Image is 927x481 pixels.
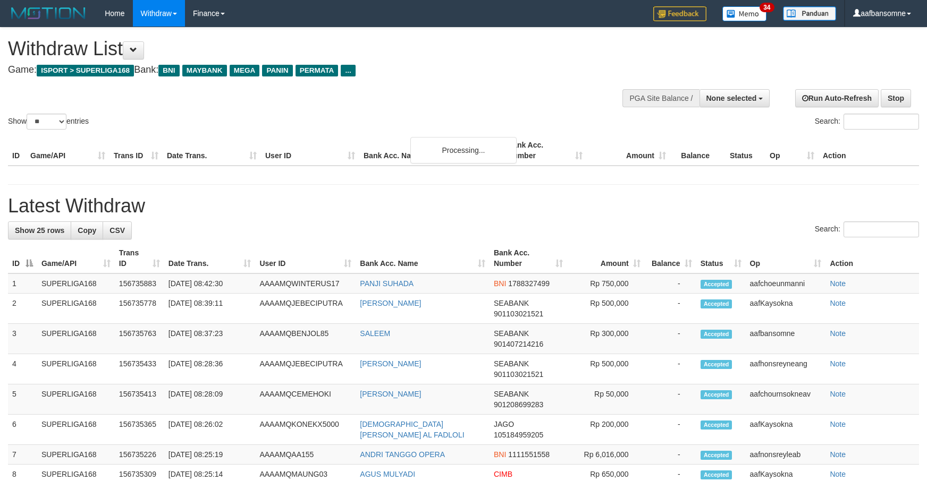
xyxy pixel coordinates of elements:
[494,310,543,318] span: Copy 901103021521 to clipboard
[746,415,826,445] td: aafKaysokna
[164,294,256,324] td: [DATE] 08:39:11
[645,324,696,354] td: -
[164,445,256,465] td: [DATE] 08:25:19
[109,226,125,235] span: CSV
[109,135,163,166] th: Trans ID
[360,450,445,459] a: ANDRI TANGGO OPERA
[508,279,550,288] span: Copy 1788327499 to clipboard
[230,65,260,76] span: MEGA
[164,384,256,415] td: [DATE] 08:28:09
[360,359,421,368] a: [PERSON_NAME]
[830,329,846,338] a: Note
[706,94,757,102] span: None selected
[494,370,543,379] span: Copy 901103021521 to clipboard
[37,324,115,354] td: SUPERLIGA168
[746,354,826,384] td: aafhonsreyneang
[670,135,726,166] th: Balance
[163,135,261,166] th: Date Trans.
[701,390,732,399] span: Accepted
[844,221,919,237] input: Search:
[8,65,608,75] h4: Game: Bank:
[567,324,645,354] td: Rp 300,000
[296,65,339,76] span: PERMATA
[37,243,115,273] th: Game/API: activate to sort column ascending
[494,450,506,459] span: BNI
[760,3,774,12] span: 34
[37,294,115,324] td: SUPERLIGA168
[8,38,608,59] h1: Withdraw List
[567,294,645,324] td: Rp 500,000
[645,273,696,294] td: -
[815,114,919,130] label: Search:
[881,89,911,107] a: Stop
[8,354,37,384] td: 4
[27,114,66,130] select: Showentries
[255,415,356,445] td: AAAAMQKONEKX5000
[830,359,846,368] a: Note
[645,384,696,415] td: -
[8,221,71,239] a: Show 25 rows
[15,226,64,235] span: Show 25 rows
[37,415,115,445] td: SUPERLIGA168
[494,299,529,307] span: SEABANK
[746,384,826,415] td: aafchournsokneav
[410,137,517,164] div: Processing...
[8,243,37,273] th: ID: activate to sort column descending
[622,89,699,107] div: PGA Site Balance /
[494,420,514,428] span: JAGO
[844,114,919,130] input: Search:
[722,6,767,21] img: Button%20Memo.svg
[115,445,164,465] td: 156735226
[587,135,670,166] th: Amount
[164,273,256,294] td: [DATE] 08:42:30
[746,273,826,294] td: aafchoeunmanni
[746,243,826,273] th: Op: activate to sort column ascending
[701,420,732,430] span: Accepted
[746,324,826,354] td: aafbansomne
[359,135,503,166] th: Bank Acc. Name
[255,294,356,324] td: AAAAMQJEBECIPUTRA
[115,415,164,445] td: 156735365
[164,324,256,354] td: [DATE] 08:37:23
[360,299,421,307] a: [PERSON_NAME]
[356,243,490,273] th: Bank Acc. Name: activate to sort column ascending
[8,324,37,354] td: 3
[360,470,415,478] a: AGUS MULYADI
[8,273,37,294] td: 1
[255,273,356,294] td: AAAAMQWINTERUS17
[255,445,356,465] td: AAAAMQAA155
[255,354,356,384] td: AAAAMQJEBECIPUTRA
[8,294,37,324] td: 2
[8,5,89,21] img: MOTION_logo.png
[164,243,256,273] th: Date Trans.: activate to sort column ascending
[701,360,732,369] span: Accepted
[765,135,819,166] th: Op
[494,431,543,439] span: Copy 105184959205 to clipboard
[645,243,696,273] th: Balance: activate to sort column ascending
[494,279,506,288] span: BNI
[567,354,645,384] td: Rp 500,000
[255,243,356,273] th: User ID: activate to sort column ascending
[360,420,464,439] a: [DEMOGRAPHIC_DATA][PERSON_NAME] AL FADLOLI
[567,384,645,415] td: Rp 50,000
[37,273,115,294] td: SUPERLIGA168
[8,415,37,445] td: 6
[653,6,706,21] img: Feedback.jpg
[182,65,227,76] span: MAYBANK
[783,6,836,21] img: panduan.png
[701,299,732,308] span: Accepted
[490,243,567,273] th: Bank Acc. Number: activate to sort column ascending
[360,279,414,288] a: PANJI SUHADA
[746,445,826,465] td: aafnonsreyleab
[8,135,26,166] th: ID
[494,470,512,478] span: CIMB
[701,451,732,460] span: Accepted
[164,354,256,384] td: [DATE] 08:28:36
[830,470,846,478] a: Note
[815,221,919,237] label: Search:
[103,221,132,239] a: CSV
[255,324,356,354] td: AAAAMQBENJOL85
[830,420,846,428] a: Note
[645,445,696,465] td: -
[8,445,37,465] td: 7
